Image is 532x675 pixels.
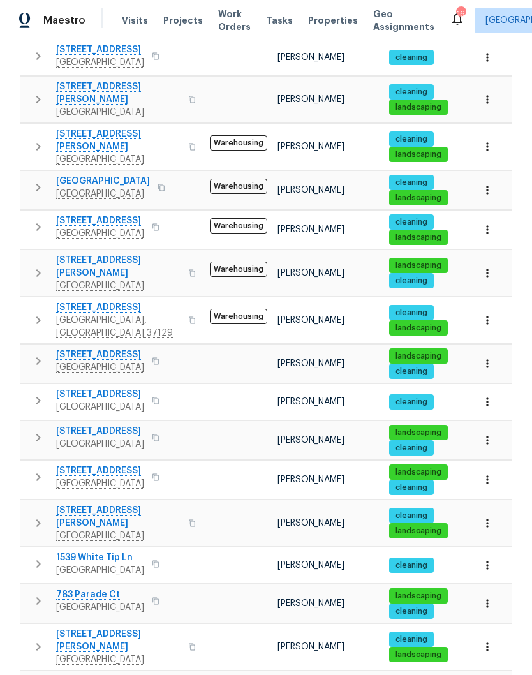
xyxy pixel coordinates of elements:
span: landscaping [390,193,447,204]
span: Visits [122,14,148,27]
span: [PERSON_NAME] [277,269,344,278]
span: [PERSON_NAME] [277,225,344,234]
span: landscaping [390,526,447,537]
span: cleaning [390,366,432,377]
span: Warehousing [210,135,267,151]
span: landscaping [390,427,447,438]
span: [PERSON_NAME] [277,475,344,484]
span: Maestro [43,14,85,27]
span: landscaping [390,351,447,362]
span: [PERSON_NAME] [277,436,344,445]
span: [PERSON_NAME] [277,316,344,325]
span: [GEOGRAPHIC_DATA] [56,564,144,577]
span: landscaping [390,260,447,271]
span: cleaning [390,397,432,408]
span: cleaning [390,276,432,286]
span: landscaping [390,649,447,660]
span: Warehousing [210,179,267,194]
span: [PERSON_NAME] [277,359,344,368]
span: cleaning [390,217,432,228]
span: landscaping [390,591,447,602]
span: Tasks [266,16,293,25]
span: cleaning [390,177,432,188]
span: Projects [163,14,203,27]
span: [PERSON_NAME] [277,186,344,195]
div: 16 [456,8,465,20]
span: cleaning [390,634,432,645]
span: [PERSON_NAME] [277,95,344,104]
span: [PERSON_NAME] [277,561,344,570]
span: landscaping [390,149,447,160]
span: cleaning [390,510,432,521]
span: [PERSON_NAME] [277,519,344,528]
span: [PERSON_NAME] [277,142,344,151]
span: Work Orders [218,8,251,33]
span: cleaning [390,87,432,98]
span: Warehousing [210,218,267,234]
span: landscaping [390,232,447,243]
span: cleaning [390,52,432,63]
span: [PERSON_NAME] [277,599,344,608]
span: Geo Assignments [373,8,434,33]
span: [PERSON_NAME] [277,642,344,651]
span: 1539 White Tip Ln [56,551,144,564]
span: landscaping [390,102,447,113]
span: cleaning [390,482,432,493]
span: cleaning [390,606,432,617]
span: Warehousing [210,262,267,277]
span: Properties [308,14,358,27]
span: cleaning [390,308,432,318]
span: [PERSON_NAME] [277,397,344,406]
span: cleaning [390,560,432,571]
span: Warehousing [210,309,267,324]
span: [PERSON_NAME] [277,53,344,62]
span: landscaping [390,467,447,478]
span: landscaping [390,323,447,334]
span: cleaning [390,134,432,145]
span: cleaning [390,443,432,454]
